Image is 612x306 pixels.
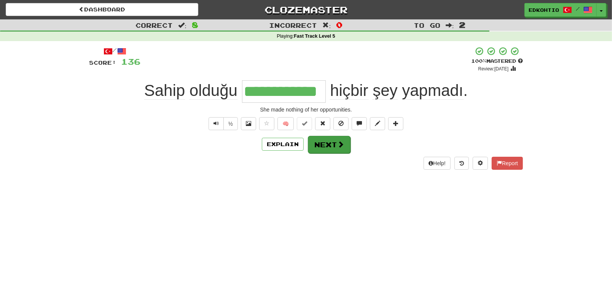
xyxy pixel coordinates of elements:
span: hiçbir [330,81,368,100]
span: 2 [459,20,466,29]
div: She made nothing of her opportunities. [89,106,523,113]
button: 🧠 [277,117,294,130]
button: Reset to 0% Mastered (alt+r) [315,117,330,130]
span: : [178,22,186,29]
button: Set this sentence to 100% Mastered (alt+m) [297,117,312,130]
a: Clozemaster [210,3,402,16]
span: Sahip [144,81,185,100]
div: Text-to-speech controls [207,117,238,130]
span: Incorrect [269,21,317,29]
span: Correct [135,21,173,29]
span: 136 [121,57,140,66]
button: Ignore sentence (alt+i) [333,117,349,130]
span: Score: [89,59,116,66]
button: Discuss sentence (alt+u) [352,117,367,130]
div: Mastered [471,58,523,65]
button: Help! [424,157,451,170]
span: 8 [192,20,198,29]
button: Play sentence audio (ctl+space) [209,117,224,130]
span: To go [414,21,440,29]
span: 100 % [471,58,486,64]
span: yapmadı [402,81,463,100]
span: şey [373,81,397,100]
a: edkohtio / [524,3,597,17]
span: . [326,81,468,100]
button: Report [492,157,523,170]
small: Review: [DATE] [478,66,509,72]
button: Favorite sentence (alt+f) [259,117,274,130]
span: : [323,22,331,29]
button: ½ [223,117,238,130]
span: : [446,22,454,29]
strong: Fast Track Level 5 [294,33,335,39]
button: Next [308,136,351,153]
a: Dashboard [6,3,198,16]
button: Add to collection (alt+a) [388,117,403,130]
span: olduğu [190,81,237,100]
button: Explain [262,138,304,151]
button: Round history (alt+y) [454,157,469,170]
button: Show image (alt+x) [241,117,256,130]
span: 0 [336,20,343,29]
div: / [89,46,140,56]
button: Edit sentence (alt+d) [370,117,385,130]
span: / [576,6,580,11]
span: edkohtio [529,6,559,13]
